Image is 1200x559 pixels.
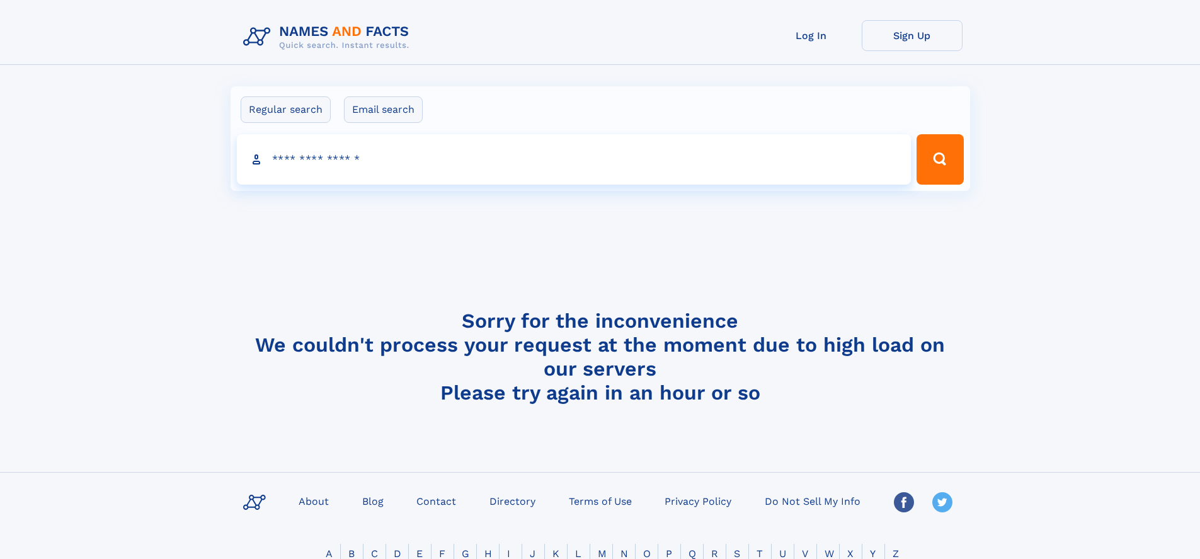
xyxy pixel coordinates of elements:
a: Do Not Sell My Info [760,492,866,510]
a: Blog [357,492,389,510]
button: Search Button [917,134,963,185]
img: Facebook [894,492,914,512]
a: Sign Up [862,20,963,51]
label: Email search [344,96,423,123]
label: Regular search [241,96,331,123]
a: Log In [761,20,862,51]
a: About [294,492,334,510]
input: search input [237,134,911,185]
a: Terms of Use [564,492,637,510]
img: Logo Names and Facts [238,20,420,54]
h4: Sorry for the inconvenience We couldn't process your request at the moment due to high load on ou... [238,309,963,405]
a: Privacy Policy [660,492,736,510]
img: Twitter [932,492,952,512]
a: Contact [411,492,461,510]
a: Directory [484,492,540,510]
